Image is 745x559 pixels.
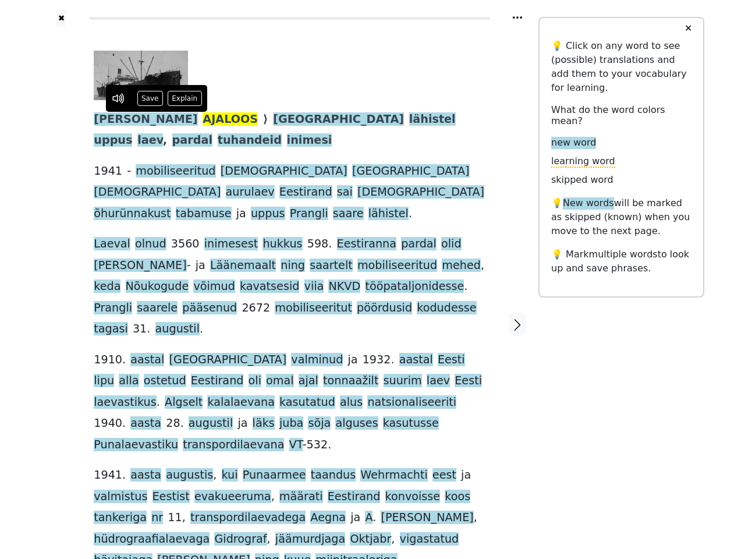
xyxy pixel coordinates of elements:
span: kasutusse [383,416,439,431]
span: Laeval [94,237,130,252]
span: . [122,353,126,367]
span: . [200,322,203,337]
span: kui [222,468,238,483]
span: pardal [172,133,212,148]
span: . [372,511,376,525]
span: laev [137,133,162,148]
span: Oktjabr [350,532,391,547]
span: määrati [279,490,323,504]
span: -532 [303,438,328,452]
span: 2672 [242,301,270,316]
span: läks [253,416,275,431]
span: Algselt [165,395,203,410]
button: ✖ [56,9,66,27]
span: jäämurdjaga [275,532,345,547]
span: inimesest [204,237,258,252]
span: . [391,353,394,367]
span: viia [304,279,324,294]
span: [PERSON_NAME] [94,112,197,127]
button: Explain [168,91,202,106]
span: learning word [551,155,615,168]
span: . [464,279,467,294]
span: valmistus [94,490,147,504]
span: aastal [130,353,164,367]
span: NKVD [328,279,360,294]
span: lipu [94,374,114,388]
span: . [409,207,412,221]
span: Punalaevastiku [94,438,178,452]
span: natsionaliseeriti [367,395,456,410]
span: AJALOOS [203,112,258,127]
p: 💡 will be marked as skipped (known) when you move to the next page. [551,196,691,238]
span: olnud [135,237,166,252]
span: aasta [130,468,161,483]
span: lähistel [368,207,409,221]
span: Läänemaalt [210,259,276,273]
span: , [474,511,477,525]
span: ja [350,511,360,525]
span: tabamuse [176,207,232,221]
span: 1941 [94,164,122,179]
span: inimesi [287,133,332,148]
span: evakueeruma [194,490,271,504]
span: Prangli [290,207,328,221]
img: 7021495t1h3305.jpg [94,51,188,100]
span: Gidrograf [214,532,267,547]
span: uppus [251,207,285,221]
span: [PERSON_NAME] [381,511,473,525]
span: [GEOGRAPHIC_DATA] [273,112,404,127]
span: - [187,259,191,273]
span: aastal [399,353,433,367]
span: [GEOGRAPHIC_DATA] [352,164,470,179]
span: - [127,164,131,179]
button: Save [137,91,163,106]
span: augustis [166,468,213,483]
span: alla [119,374,139,388]
span: nr [151,511,163,525]
span: kasutatud [279,395,335,410]
span: . [157,395,160,410]
span: transpordilaevana [183,438,284,452]
span: mobiliseeritud [136,164,215,179]
span: 598 [307,237,329,252]
span: . [328,438,331,452]
span: oli [249,374,261,388]
span: . [122,416,126,431]
span: laevastikus [94,395,157,410]
span: Wehrmachti [360,468,427,483]
span: omal [266,374,294,388]
span: , [481,259,484,273]
span: aasta [130,416,161,431]
span: pöördusid [357,301,412,316]
span: Eestist [152,490,190,504]
span: sai [337,185,353,200]
span: aurulaev [226,185,275,200]
span: ostetud [144,374,186,388]
span: saare [333,207,364,221]
span: Eestirand [279,185,332,200]
span: Eesti [455,374,482,388]
span: taandus [311,468,356,483]
span: pardal [401,237,437,252]
span: ning [281,259,305,273]
span: ajal [299,374,318,388]
span: hüdrograafialaevaga [94,532,210,547]
span: ⟩ [263,112,268,127]
span: , [213,468,217,483]
span: tööpataljonidesse [365,279,464,294]
h6: What do the word colors mean? [551,104,691,126]
span: laev [427,374,450,388]
span: suurim [384,374,422,388]
span: , [391,532,395,547]
span: [DEMOGRAPHIC_DATA] [94,185,221,200]
span: mehed [442,259,481,273]
span: . [122,468,126,483]
span: uppus [94,133,132,148]
span: , [271,490,275,504]
span: saartelt [310,259,353,273]
span: tankeriga [94,511,147,525]
span: kavatsesid [240,279,299,294]
span: augustil [155,322,200,337]
span: ja [236,207,246,221]
span: eest [432,468,456,483]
